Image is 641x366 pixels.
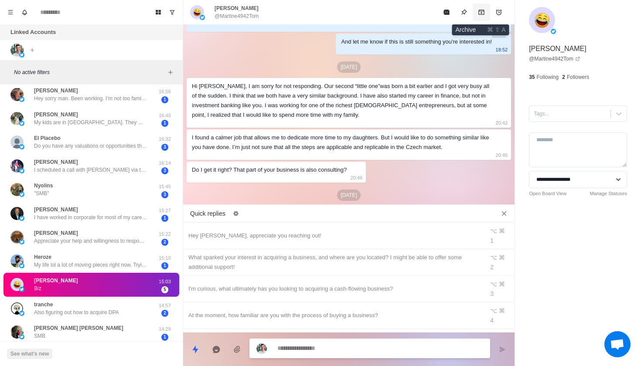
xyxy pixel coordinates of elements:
[341,37,492,47] div: And let me know if this is still something you're interested in!
[200,15,205,20] img: picture
[10,136,24,149] img: picture
[161,239,168,246] span: 2
[19,239,24,244] img: picture
[10,302,24,315] img: picture
[215,4,259,12] p: [PERSON_NAME]
[34,324,123,332] p: [PERSON_NAME] [PERSON_NAME]
[562,73,565,81] p: 2
[537,73,559,81] p: Following
[154,112,176,119] p: 16:40
[10,254,24,268] img: picture
[188,253,479,272] div: What sparked your interest in acquiring a business, and where are you located? I might be able to...
[34,190,49,197] p: "SMB"
[190,5,204,19] img: picture
[154,136,176,143] p: 16:32
[19,121,24,126] img: picture
[7,349,52,359] button: See what's new
[34,111,78,119] p: [PERSON_NAME]
[10,44,24,57] img: picture
[19,216,24,221] img: picture
[154,254,176,262] p: 15:10
[188,231,479,241] div: Hey [PERSON_NAME], appreciate you reaching out!
[19,144,24,149] img: picture
[490,306,509,325] div: ⌥ ⌘ 4
[10,207,24,220] img: picture
[161,96,168,103] span: 1
[337,190,361,201] p: [DATE]
[154,278,176,285] p: 15:03
[161,215,168,222] span: 1
[19,287,24,292] img: picture
[192,133,492,152] div: I found a calmer job that allows me to dedicate more time to my daughters. But I would like to do...
[34,206,78,213] p: [PERSON_NAME]
[17,5,31,19] button: Notifications
[34,237,147,245] p: Appreciate your help and willingness to respond to me. I’m sure you receive a high volume of mess...
[473,3,490,21] button: Archive
[161,262,168,269] span: 1
[34,332,45,340] p: SMB
[34,166,147,174] p: I scheduled a call with [PERSON_NAME] via the link you provided
[337,61,361,73] p: [DATE]
[34,87,78,95] p: [PERSON_NAME]
[27,45,38,55] button: Add account
[455,3,473,21] button: Pin
[10,159,24,173] img: picture
[19,192,24,197] img: picture
[161,144,168,151] span: 3
[192,81,492,120] div: Hi [PERSON_NAME], I am sorry for not responding. Our second “little one”was born a bit earlier an...
[161,334,168,341] span: 1
[10,112,24,125] img: picture
[3,5,17,19] button: Menu
[161,286,168,293] span: 5
[161,120,168,127] span: 1
[34,213,147,221] p: I have worked in corporate for most of my career. I did have a 5-yr period when I tried to launch...
[188,311,479,320] div: At the moment, how familiar are you with the process of buying a business?
[161,310,168,317] span: 2
[529,55,580,63] a: @Martine4942Tom
[34,285,41,292] p: Biz
[490,279,509,298] div: ⌥ ⌘ 3
[10,88,24,101] img: picture
[14,68,165,76] p: No active filters
[192,165,347,175] div: Do I get it right? That part of your business is also consulting?
[529,190,566,197] a: Open Board View
[529,7,555,33] img: picture
[154,183,176,190] p: 15:45
[34,134,61,142] p: El Placebo
[496,150,508,160] p: 20:45
[529,44,586,54] p: [PERSON_NAME]
[496,118,508,128] p: 20:42
[351,173,363,183] p: 20:46
[34,301,53,308] p: tranche
[19,263,24,268] img: picture
[208,341,225,358] button: Reply with AI
[187,341,204,358] button: Quick replies
[490,226,509,245] div: ⌥ ⌘ 1
[19,168,24,173] img: picture
[551,29,556,34] img: picture
[34,253,51,261] p: Heroze
[529,73,535,81] p: 35
[438,3,455,21] button: Mark as read
[19,334,24,339] img: picture
[490,3,508,21] button: Add reminder
[228,341,246,358] button: Add media
[34,261,147,269] p: My life lol a lot of moving pieces right now. Trying to get my house to sell. Fixing things up, i...
[161,191,168,198] span: 3
[34,182,53,190] p: Nyolins
[10,230,24,244] img: picture
[496,45,508,54] p: 18:52
[34,95,147,102] p: Hey sorry man. Been working. I’m not too familiar outside of what I’ve picked up from your tweets...
[34,277,78,285] p: [PERSON_NAME]
[165,5,179,19] button: Show unread conversations
[229,207,243,220] button: Edit quick replies
[10,325,24,339] img: picture
[34,158,78,166] p: [PERSON_NAME]
[567,73,589,81] p: Followers
[34,119,147,126] p: My kids are in [GEOGRAPHIC_DATA]. They may be looking at opportunities
[19,311,24,316] img: picture
[490,253,509,272] div: ⌥ ⌘ 2
[19,97,24,102] img: picture
[151,5,165,19] button: Board View
[497,207,511,220] button: Close quick replies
